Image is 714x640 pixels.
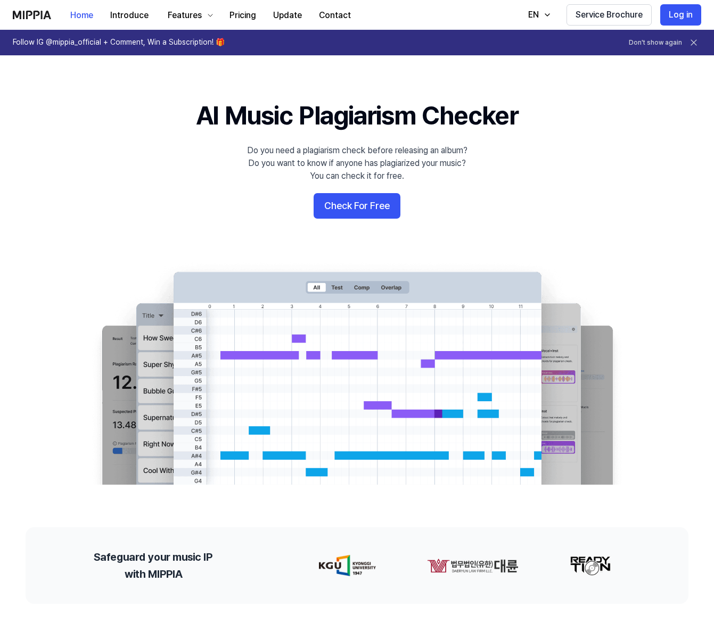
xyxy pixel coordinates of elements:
[94,548,212,583] h2: Safeguard your music IP with MIPPIA
[629,38,682,47] button: Don't show again
[62,1,102,30] a: Home
[196,98,518,134] h1: AI Music Plagiarism Checker
[518,4,558,26] button: EN
[62,5,102,26] button: Home
[102,5,157,26] button: Introduce
[310,5,359,26] button: Contact
[526,9,541,21] div: EN
[314,193,400,219] button: Check For Free
[265,5,310,26] button: Update
[424,555,515,576] img: partner-logo-1
[265,1,310,30] a: Update
[80,261,634,485] img: main Image
[166,9,204,22] div: Features
[13,11,51,19] img: logo
[316,555,373,576] img: partner-logo-0
[567,555,608,576] img: partner-logo-2
[157,5,221,26] button: Features
[13,37,225,48] h1: Follow IG @mippia_official + Comment, Win a Subscription! 🎁
[221,5,265,26] button: Pricing
[247,144,467,182] div: Do you need a plagiarism check before releasing an album? Do you want to know if anyone has plagi...
[567,4,652,26] button: Service Brochure
[660,4,701,26] button: Log in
